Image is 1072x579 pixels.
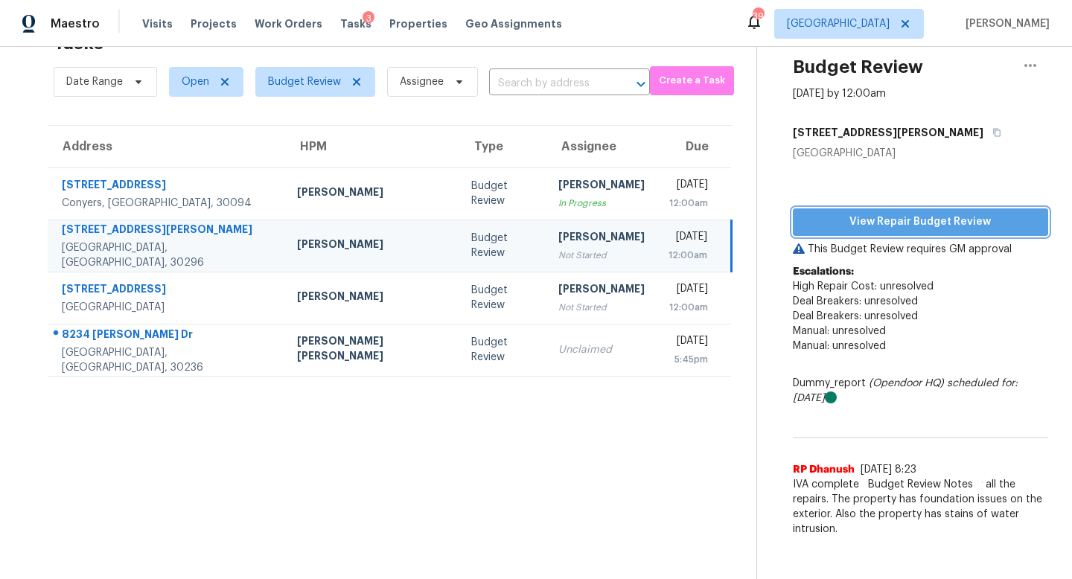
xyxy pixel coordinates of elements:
[793,242,1048,257] p: This Budget Review requires GM approval
[793,60,923,74] h2: Budget Review
[657,126,732,167] th: Due
[268,74,341,89] span: Budget Review
[389,16,447,31] span: Properties
[669,177,709,196] div: [DATE]
[558,229,645,248] div: [PERSON_NAME]
[793,266,854,277] b: Escalations:
[558,281,645,300] div: [PERSON_NAME]
[793,477,1048,537] span: IVA completed - Hpm have scoped for all the repairs. The property has foundation issues on the ex...
[793,311,918,322] span: Deal Breakers: unresolved
[471,335,535,365] div: Budget Review
[459,126,546,167] th: Type
[793,326,886,336] span: Manual: unresolved
[363,11,374,26] div: 3
[465,16,562,31] span: Geo Assignments
[297,289,447,307] div: [PERSON_NAME]
[631,74,651,95] button: Open
[297,333,447,367] div: [PERSON_NAME] [PERSON_NAME]
[558,196,645,211] div: In Progress
[285,126,459,167] th: HPM
[861,464,916,475] span: [DATE] 8:23
[62,240,273,270] div: [GEOGRAPHIC_DATA], [GEOGRAPHIC_DATA], 30296
[546,126,657,167] th: Assignee
[471,283,535,313] div: Budget Review
[66,74,123,89] span: Date Range
[340,19,371,29] span: Tasks
[558,248,645,263] div: Not Started
[558,342,645,357] div: Unclaimed
[669,281,709,300] div: [DATE]
[650,66,734,95] button: Create a Task
[471,179,535,208] div: Budget Review
[793,296,918,307] span: Deal Breakers: unresolved
[753,9,763,24] div: 39
[142,16,173,31] span: Visits
[869,378,944,388] i: (Opendoor HQ)
[489,72,608,95] input: Search by address
[62,196,273,211] div: Conyers, [GEOGRAPHIC_DATA], 30094
[793,146,1048,161] div: [GEOGRAPHIC_DATA]
[669,333,709,352] div: [DATE]
[62,177,273,196] div: [STREET_ADDRESS]
[793,125,983,140] h5: [STREET_ADDRESS][PERSON_NAME]
[62,281,273,300] div: [STREET_ADDRESS]
[657,72,727,89] span: Create a Task
[62,327,273,345] div: 8234 [PERSON_NAME] Dr
[297,237,447,255] div: [PERSON_NAME]
[805,213,1036,231] span: View Repair Budget Review
[960,16,1050,31] span: [PERSON_NAME]
[471,231,535,260] div: Budget Review
[793,86,886,101] div: [DATE] by 12:00am
[191,16,237,31] span: Projects
[669,248,707,263] div: 12:00am
[859,477,982,492] span: Budget Review Notes
[669,352,709,367] div: 5:45pm
[558,300,645,315] div: Not Started
[983,119,1004,146] button: Copy Address
[51,16,100,31] span: Maestro
[793,462,855,477] span: RP Dhanush
[48,126,285,167] th: Address
[62,222,273,240] div: [STREET_ADDRESS][PERSON_NAME]
[182,74,209,89] span: Open
[793,281,934,292] span: High Repair Cost: unresolved
[793,378,1018,403] i: scheduled for: [DATE]
[669,229,707,248] div: [DATE]
[558,177,645,196] div: [PERSON_NAME]
[787,16,890,31] span: [GEOGRAPHIC_DATA]
[297,185,447,203] div: [PERSON_NAME]
[255,16,322,31] span: Work Orders
[400,74,444,89] span: Assignee
[62,345,273,375] div: [GEOGRAPHIC_DATA], [GEOGRAPHIC_DATA], 30236
[54,36,103,51] h2: Tasks
[669,300,709,315] div: 12:00am
[793,208,1048,236] button: View Repair Budget Review
[793,376,1048,406] div: Dummy_report
[669,196,709,211] div: 12:00am
[62,300,273,315] div: [GEOGRAPHIC_DATA]
[793,341,886,351] span: Manual: unresolved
